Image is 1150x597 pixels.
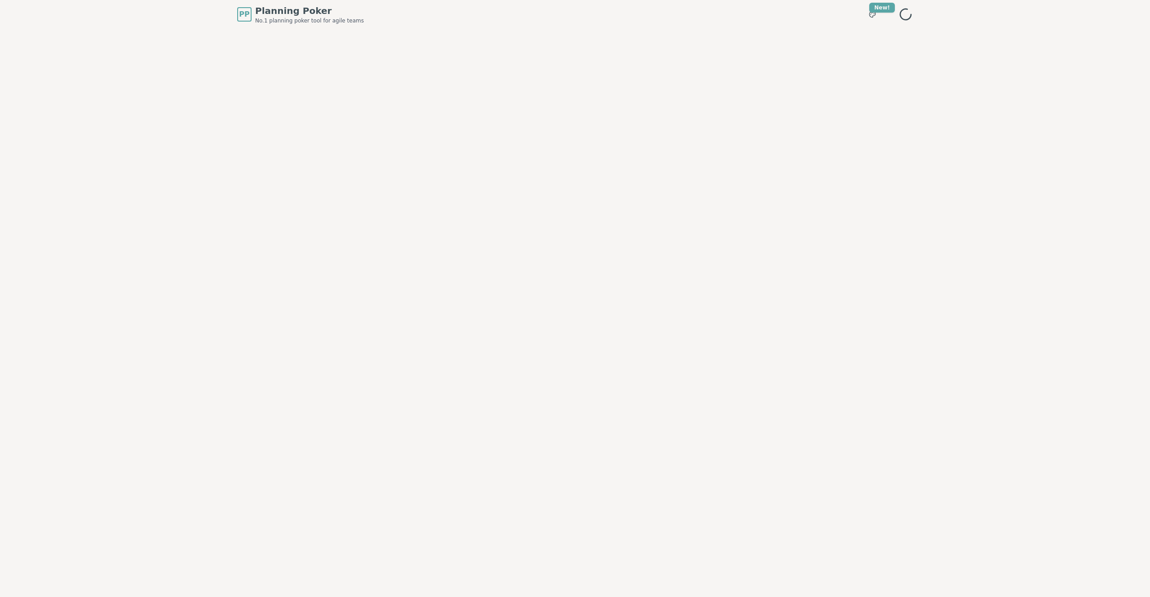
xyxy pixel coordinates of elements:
button: New! [864,6,880,22]
div: New! [869,3,895,13]
span: PP [239,9,249,20]
span: Planning Poker [255,4,364,17]
span: No.1 planning poker tool for agile teams [255,17,364,24]
a: PPPlanning PokerNo.1 planning poker tool for agile teams [237,4,364,24]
